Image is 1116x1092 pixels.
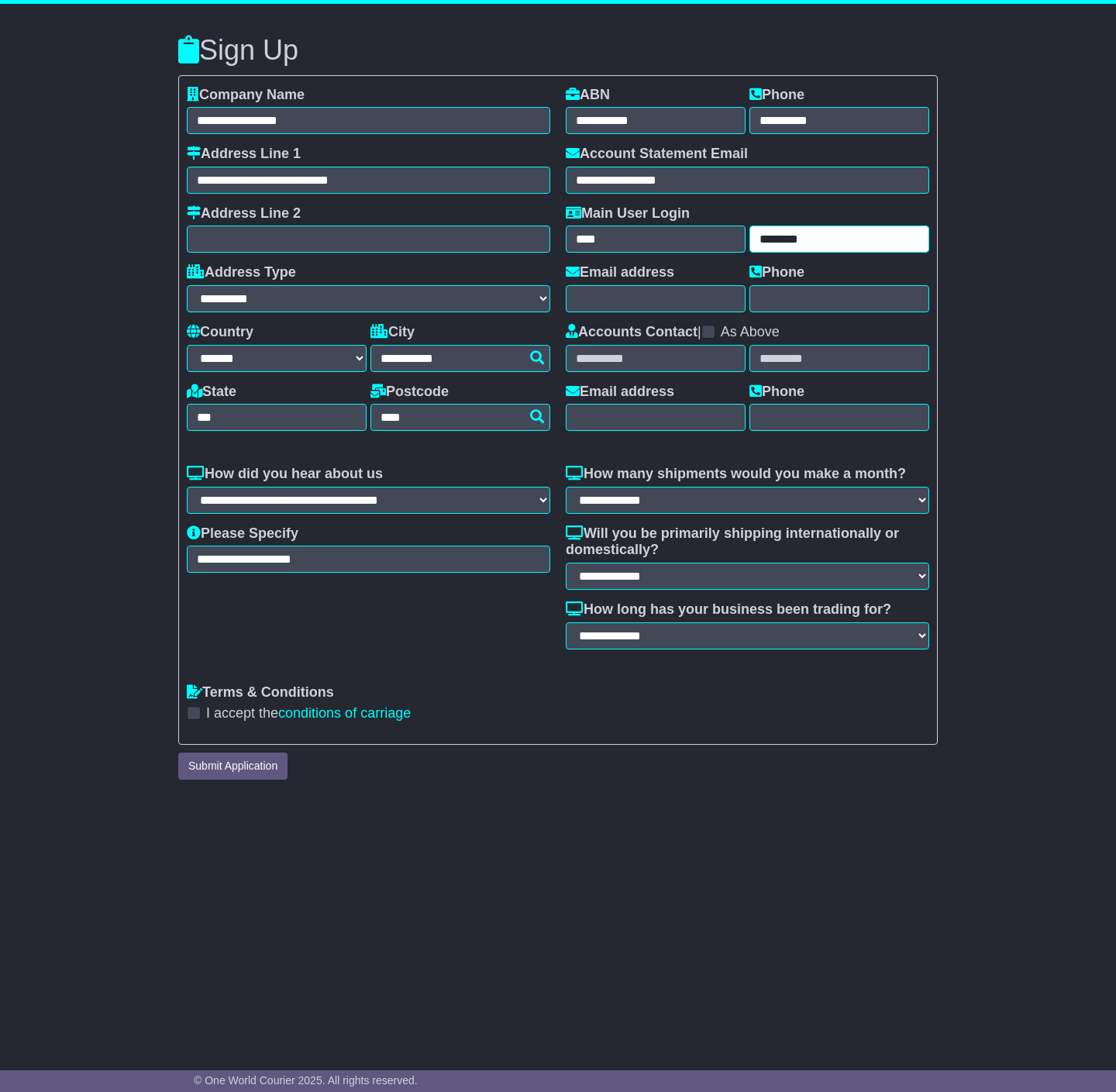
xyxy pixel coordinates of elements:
[187,264,296,281] label: Address Type
[721,324,780,341] label: As Above
[187,87,305,104] label: Company Name
[178,35,938,66] h3: Sign Up
[187,384,236,401] label: State
[187,324,253,341] label: Country
[566,384,674,401] label: Email address
[566,324,929,345] div: |
[749,264,804,281] label: Phone
[566,264,674,281] label: Email address
[187,466,383,483] label: How did you hear about us
[566,324,697,341] label: Accounts Contact
[566,205,690,222] label: Main User Login
[194,1074,418,1087] span: © One World Courier 2025. All rights reserved.
[278,705,411,721] a: conditions of carriage
[749,87,804,104] label: Phone
[187,205,301,222] label: Address Line 2
[206,705,411,722] label: I accept the
[370,384,449,401] label: Postcode
[566,525,929,559] label: Will you be primarily shipping internationally or domestically?
[566,466,906,483] label: How many shipments would you make a month?
[370,324,415,341] label: City
[749,384,804,401] label: Phone
[187,146,301,163] label: Address Line 1
[566,87,610,104] label: ABN
[187,684,334,701] label: Terms & Conditions
[178,753,288,780] button: Submit Application
[187,525,298,543] label: Please Specify
[566,601,891,618] label: How long has your business been trading for?
[566,146,748,163] label: Account Statement Email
